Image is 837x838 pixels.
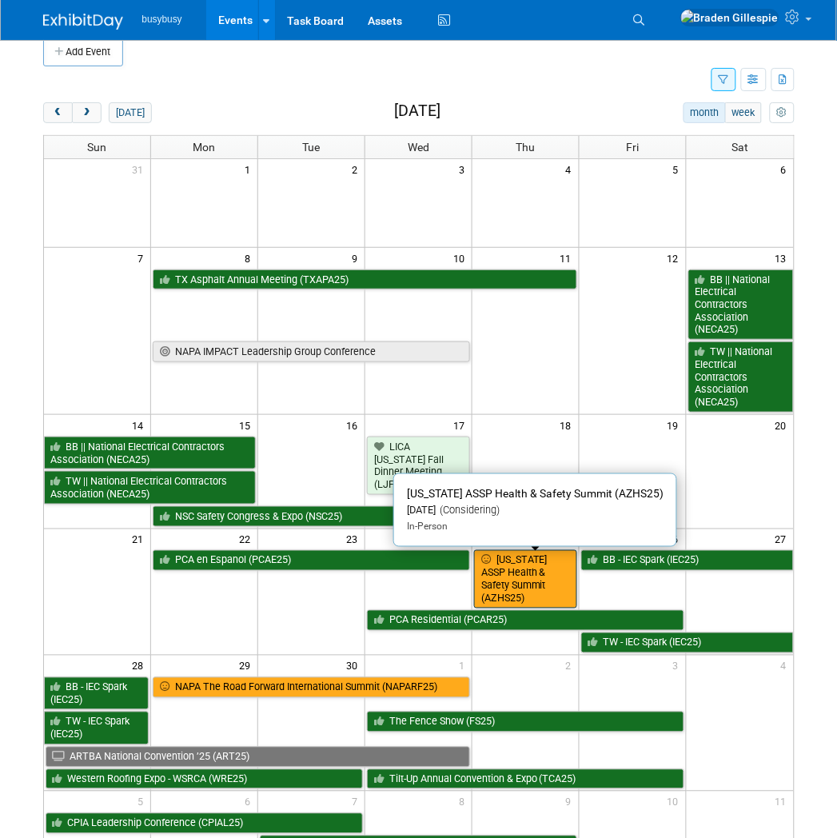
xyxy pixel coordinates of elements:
[43,14,123,30] img: ExhibitDay
[559,248,579,268] span: 11
[627,141,640,154] span: Fri
[770,102,794,123] button: myCustomButton
[408,141,429,154] span: Wed
[407,504,664,517] div: [DATE]
[581,632,794,653] a: TW - IEC Spark (IEC25)
[457,792,472,812] span: 8
[237,415,257,435] span: 15
[559,415,579,435] span: 18
[394,102,440,120] h2: [DATE]
[777,108,787,118] i: Personalize Calendar
[779,159,794,179] span: 6
[345,529,365,549] span: 23
[46,747,471,768] a: ARTBA National Convention ’25 (ART25)
[44,437,257,469] a: BB || National Electrical Contractors Association (NECA25)
[774,415,794,435] span: 20
[153,341,470,362] a: NAPA IMPACT Leadership Group Conference
[367,610,684,631] a: PCA Residential (PCAR25)
[87,141,106,154] span: Sun
[345,415,365,435] span: 16
[44,677,149,710] a: BB - IEC Spark (IEC25)
[688,269,794,341] a: BB || National Electrical Contractors Association (NECA25)
[243,792,257,812] span: 6
[774,792,794,812] span: 11
[303,141,321,154] span: Tue
[237,656,257,676] span: 29
[457,159,472,179] span: 3
[367,437,470,495] a: LICA [US_STATE] Fall Dinner Meeting (LJFD25)
[688,341,794,413] a: TW || National Electrical Contractors Association (NECA25)
[130,159,150,179] span: 31
[666,792,686,812] span: 10
[130,415,150,435] span: 14
[774,248,794,268] span: 13
[153,269,577,290] a: TX Asphalt Annual Meeting (TXAPA25)
[46,813,364,834] a: CPIA Leadership Conference (CPIAL25)
[436,504,500,516] span: (Considering)
[672,656,686,676] span: 3
[774,529,794,549] span: 27
[350,248,365,268] span: 9
[130,656,150,676] span: 28
[153,677,470,698] a: NAPA The Road Forward International Summit (NAPARF25)
[452,248,472,268] span: 10
[43,102,73,123] button: prev
[779,656,794,676] span: 4
[109,102,151,123] button: [DATE]
[672,159,686,179] span: 5
[72,102,102,123] button: next
[136,248,150,268] span: 7
[136,792,150,812] span: 5
[345,656,365,676] span: 30
[46,769,364,790] a: Western Roofing Expo - WSRCA (WRE25)
[237,529,257,549] span: 22
[684,102,726,123] button: month
[666,415,686,435] span: 19
[44,471,257,504] a: TW || National Electrical Contractors Association (NECA25)
[457,656,472,676] span: 1
[153,550,470,571] a: PCA en Espanol (PCAE25)
[130,529,150,549] span: 21
[243,248,257,268] span: 8
[725,102,762,123] button: week
[243,159,257,179] span: 1
[193,141,216,154] span: Mon
[564,792,579,812] span: 9
[474,550,577,609] a: [US_STATE] ASSP Health & Safety Summit (AZHS25)
[564,159,579,179] span: 4
[731,141,748,154] span: Sat
[367,769,684,790] a: Tilt-Up Annual Convention & Expo (TCA25)
[564,656,579,676] span: 2
[44,712,149,744] a: TW - IEC Spark (IEC25)
[516,141,536,154] span: Thu
[452,415,472,435] span: 17
[43,38,123,66] button: Add Event
[350,792,365,812] span: 7
[153,506,470,527] a: NSC Safety Congress & Expo (NSC25)
[407,487,664,500] span: [US_STATE] ASSP Health & Safety Summit (AZHS25)
[680,9,779,26] img: Braden Gillespie
[142,14,182,25] span: busybusy
[367,712,684,732] a: The Fence Show (FS25)
[350,159,365,179] span: 2
[407,521,448,533] span: In-Person
[581,550,794,571] a: BB - IEC Spark (IEC25)
[666,248,686,268] span: 12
